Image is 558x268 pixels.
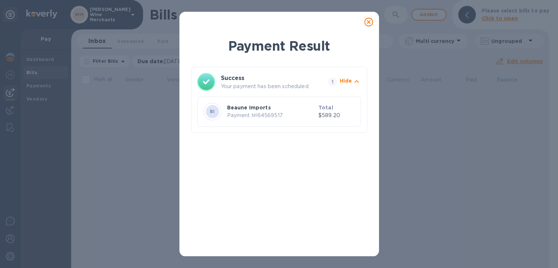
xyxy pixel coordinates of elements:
p: Payment № 64569517 [227,112,316,119]
h3: Success [221,74,315,83]
p: $589.20 [318,112,355,119]
p: Your payment has been scheduled. [221,83,325,90]
p: Hide [340,77,352,84]
button: Hide [340,77,361,87]
b: Total [318,105,333,111]
b: BI [210,109,215,114]
span: 1 [328,77,337,86]
p: Beaune Imports [227,104,316,111]
h1: Payment Result [191,37,367,55]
